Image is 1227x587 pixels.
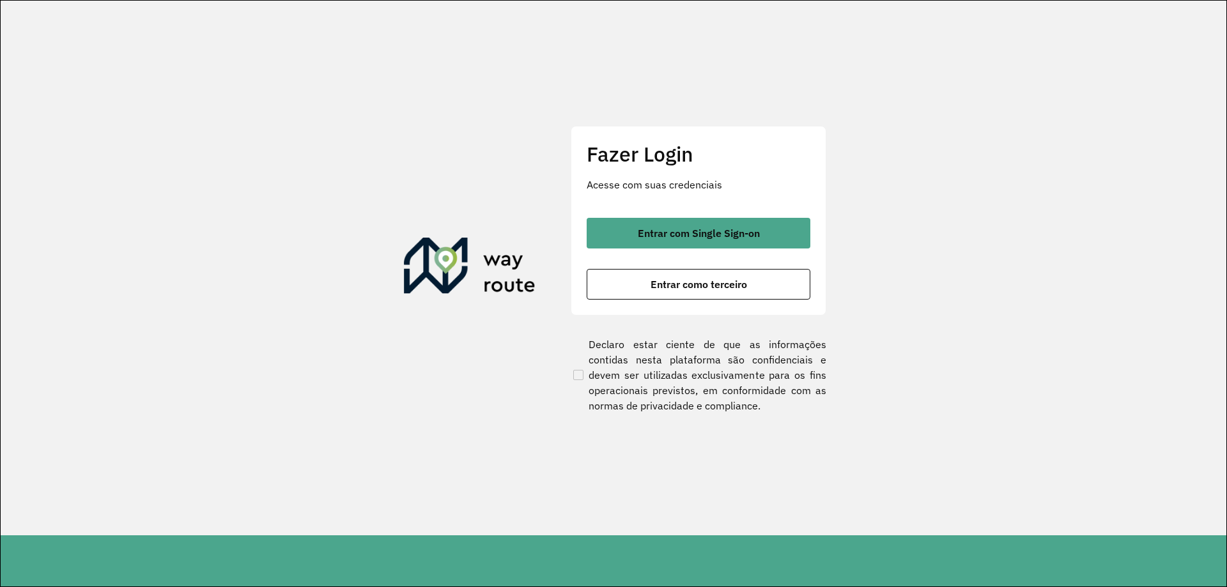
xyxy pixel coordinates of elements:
h2: Fazer Login [587,142,810,166]
span: Entrar com Single Sign-on [638,228,760,238]
p: Acesse com suas credenciais [587,177,810,192]
img: Roteirizador AmbevTech [404,238,536,299]
button: button [587,218,810,248]
label: Declaro estar ciente de que as informações contidas nesta plataforma são confidenciais e devem se... [571,337,826,413]
button: button [587,269,810,300]
span: Entrar como terceiro [651,279,747,289]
